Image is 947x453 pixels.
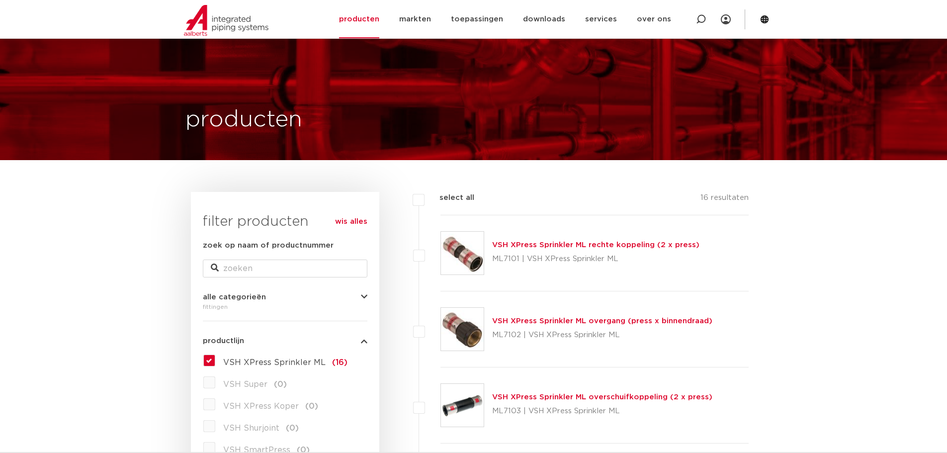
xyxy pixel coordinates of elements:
[223,402,299,410] span: VSH XPress Koper
[492,403,712,419] p: ML7103 | VSH XPress Sprinkler ML
[203,240,334,252] label: zoek op naam of productnummer
[223,380,267,388] span: VSH Super
[286,424,299,432] span: (0)
[441,232,484,274] img: Thumbnail for VSH XPress Sprinkler ML rechte koppeling (2 x press)
[332,359,347,366] span: (16)
[700,192,749,207] p: 16 resultaten
[203,260,367,277] input: zoeken
[492,317,712,325] a: VSH XPress Sprinkler ML overgang (press x binnendraad)
[223,359,326,366] span: VSH XPress Sprinkler ML
[185,104,302,136] h1: producten
[203,293,266,301] span: alle categorieën
[492,393,712,401] a: VSH XPress Sprinkler ML overschuifkoppeling (2 x press)
[203,212,367,232] h3: filter producten
[203,301,367,313] div: fittingen
[203,293,367,301] button: alle categorieën
[274,380,287,388] span: (0)
[425,192,474,204] label: select all
[492,241,699,249] a: VSH XPress Sprinkler ML rechte koppeling (2 x press)
[223,424,279,432] span: VSH Shurjoint
[441,384,484,427] img: Thumbnail for VSH XPress Sprinkler ML overschuifkoppeling (2 x press)
[203,337,244,345] span: productlijn
[305,402,318,410] span: (0)
[492,251,699,267] p: ML7101 | VSH XPress Sprinkler ML
[492,327,712,343] p: ML7102 | VSH XPress Sprinkler ML
[335,216,367,228] a: wis alles
[441,308,484,351] img: Thumbnail for VSH XPress Sprinkler ML overgang (press x binnendraad)
[203,337,367,345] button: productlijn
